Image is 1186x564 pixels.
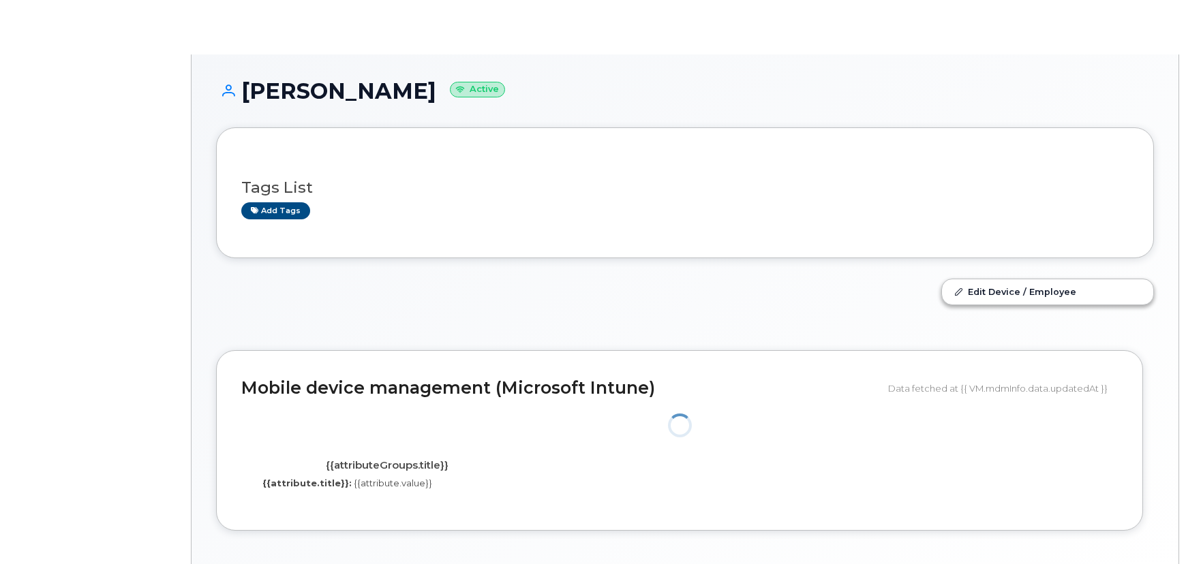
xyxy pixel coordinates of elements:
[450,82,505,97] small: Active
[241,379,878,398] h2: Mobile device management (Microsoft Intune)
[241,202,310,219] a: Add tags
[241,179,1129,196] h3: Tags List
[216,79,1154,103] h1: [PERSON_NAME]
[942,279,1153,304] a: Edit Device / Employee
[252,460,523,471] h4: {{attributeGroups.title}}
[354,477,432,488] span: {{attribute.value}}
[262,477,352,490] label: {{attribute.title}}:
[888,375,1118,401] div: Data fetched at {{ VM.mdmInfo.data.updatedAt }}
